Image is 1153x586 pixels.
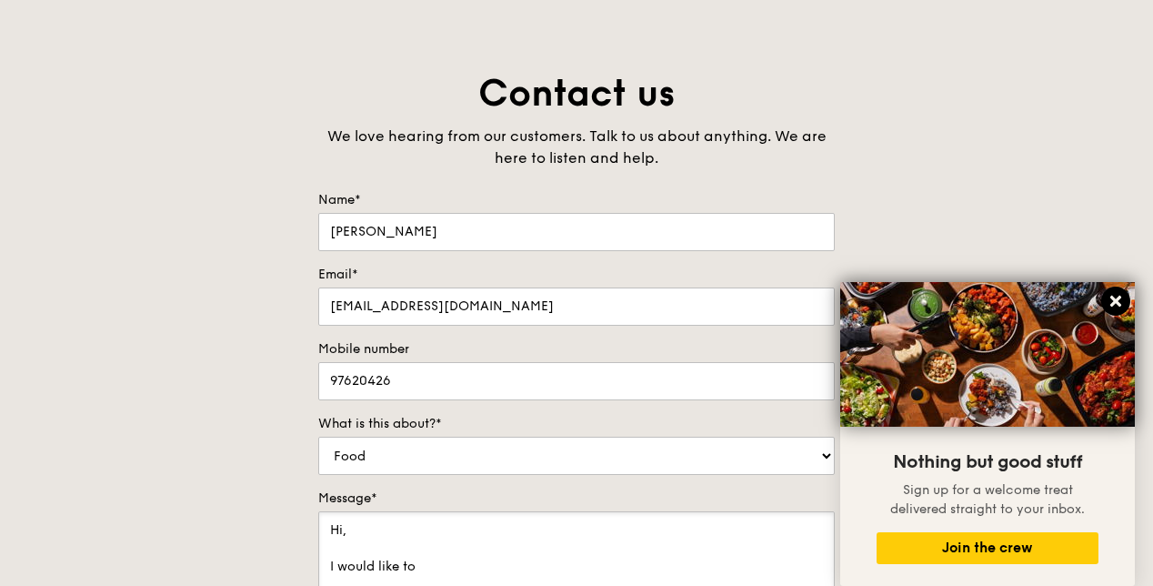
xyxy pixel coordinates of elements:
[893,451,1082,473] span: Nothing but good stuff
[318,340,835,359] label: Mobile number
[840,282,1135,427] img: DSC07876-Edit02-Large.jpeg
[318,490,835,508] label: Message*
[318,126,835,169] div: We love hearing from our customers. Talk to us about anything. We are here to listen and help.
[318,415,835,433] label: What is this about?*
[877,532,1098,564] button: Join the crew
[318,191,835,209] label: Name*
[890,482,1085,517] span: Sign up for a welcome treat delivered straight to your inbox.
[318,69,835,118] h1: Contact us
[318,266,835,284] label: Email*
[1101,287,1130,316] button: Close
